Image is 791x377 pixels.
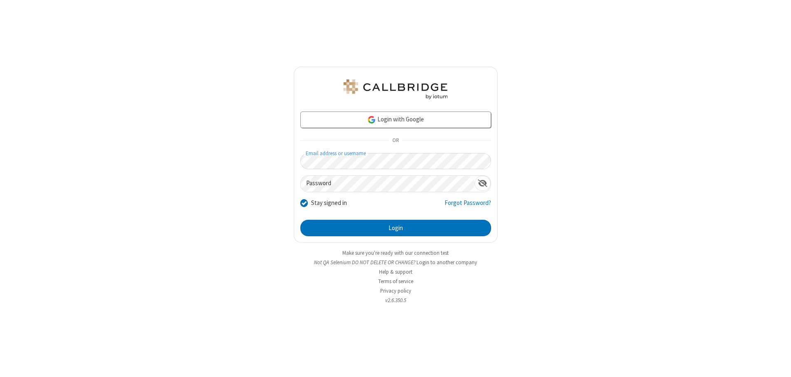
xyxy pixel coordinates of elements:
a: Terms of service [378,278,413,285]
img: google-icon.png [367,115,376,124]
img: QA Selenium DO NOT DELETE OR CHANGE [342,79,449,99]
li: v2.6.350.5 [294,296,498,304]
label: Stay signed in [311,198,347,208]
button: Login to another company [417,258,477,266]
input: Password [301,176,475,192]
span: OR [389,135,402,147]
a: Privacy policy [380,287,411,294]
a: Login with Google [300,112,491,128]
input: Email address or username [300,153,491,169]
a: Make sure you're ready with our connection test [342,249,449,256]
li: Not QA Selenium DO NOT DELETE OR CHANGE? [294,258,498,266]
a: Help & support [379,268,412,275]
button: Login [300,220,491,236]
a: Forgot Password? [445,198,491,214]
div: Show password [475,176,491,191]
